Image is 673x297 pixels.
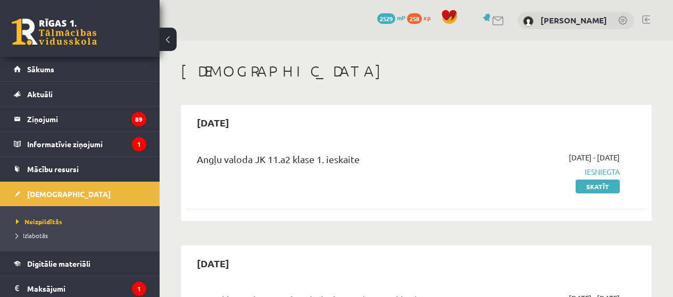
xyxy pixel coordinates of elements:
a: 258 xp [407,13,436,22]
span: Izlabotās [16,231,48,240]
img: Aleksandrs Maļcevs [523,16,534,27]
span: xp [423,13,430,22]
i: 89 [131,112,146,126]
a: Sākums [14,57,146,81]
a: Skatīt [576,180,620,193]
span: Aktuāli [27,89,53,99]
a: [DEMOGRAPHIC_DATA] [14,182,146,206]
a: Ziņojumi89 [14,107,146,131]
span: [DATE] - [DATE] [569,152,620,163]
h1: [DEMOGRAPHIC_DATA] [181,62,652,80]
span: Digitālie materiāli [27,259,90,268]
h2: [DATE] [186,251,240,276]
h2: [DATE] [186,110,240,135]
a: Aktuāli [14,82,146,106]
a: Informatīvie ziņojumi1 [14,132,146,156]
a: Digitālie materiāli [14,251,146,276]
span: 258 [407,13,422,24]
span: [DEMOGRAPHIC_DATA] [27,189,111,199]
a: Mācību resursi [14,157,146,181]
span: Iesniegta [489,166,620,177]
span: Mācību resursi [27,164,79,174]
a: Neizpildītās [16,217,149,226]
span: Sākums [27,64,54,74]
i: 1 [132,282,146,296]
legend: Ziņojumi [27,107,146,131]
i: 1 [132,137,146,151]
legend: Informatīvie ziņojumi [27,132,146,156]
a: [PERSON_NAME] [541,15,607,26]
span: Neizpildītās [16,217,62,226]
a: 2529 mP [377,13,405,22]
span: 2529 [377,13,395,24]
a: Rīgas 1. Tālmācības vidusskola [12,19,97,45]
a: Izlabotās [16,231,149,240]
div: Angļu valoda JK 11.a2 klase 1. ieskaite [197,152,473,172]
span: mP [397,13,405,22]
